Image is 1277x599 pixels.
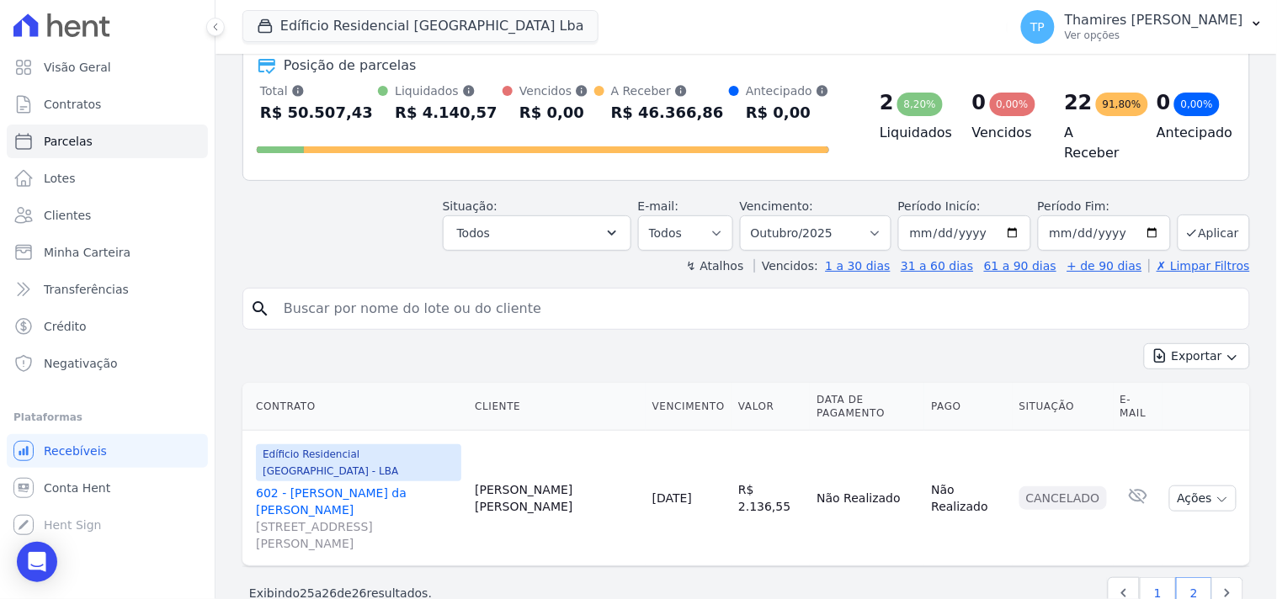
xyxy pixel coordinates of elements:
a: Conta Hent [7,471,208,505]
a: Contratos [7,87,208,121]
th: Data de Pagamento [810,383,924,431]
a: Transferências [7,273,208,306]
p: Ver opções [1065,29,1243,42]
span: Crédito [44,318,87,335]
h4: Liquidados [880,123,945,143]
a: 1 a 30 dias [826,259,891,273]
div: 91,80% [1096,93,1148,116]
th: E-mail [1114,383,1163,431]
button: Ações [1169,485,1237,512]
div: R$ 0,00 [746,99,829,126]
label: Vencimento: [740,199,813,213]
th: Vencimento [646,383,732,431]
th: Valor [732,383,810,431]
span: Parcelas [44,133,93,150]
div: Posição de parcelas [284,56,417,76]
div: Open Intercom Messenger [17,542,57,582]
a: 602 - [PERSON_NAME] da [PERSON_NAME][STREET_ADDRESS][PERSON_NAME] [256,485,461,552]
span: Contratos [44,96,101,113]
span: Clientes [44,207,91,224]
a: + de 90 dias [1067,259,1142,273]
div: 0 [1157,89,1171,116]
button: TP Thamires [PERSON_NAME] Ver opções [1008,3,1277,50]
div: R$ 46.366,86 [611,99,724,126]
a: Visão Geral [7,50,208,84]
th: Cliente [468,383,646,431]
i: search [250,299,270,319]
div: 0,00% [990,93,1035,116]
span: Negativação [44,355,118,372]
h4: Antecipado [1157,123,1222,143]
span: Recebíveis [44,443,107,459]
a: 61 a 90 dias [984,259,1056,273]
span: TP [1030,21,1045,33]
div: Plataformas [13,407,201,427]
p: Thamires [PERSON_NAME] [1065,12,1243,29]
label: E-mail: [638,199,679,213]
label: Situação: [443,199,497,213]
a: Clientes [7,199,208,232]
div: 2 [880,89,894,116]
a: Lotes [7,162,208,195]
div: R$ 4.140,57 [395,99,497,126]
div: Antecipado [746,82,829,99]
div: Vencidos [519,82,588,99]
h4: Vencidos [972,123,1038,143]
td: Não Realizado [810,431,924,566]
th: Contrato [242,383,468,431]
a: [DATE] [652,491,692,505]
span: Conta Hent [44,480,110,496]
td: R$ 2.136,55 [732,431,810,566]
span: Minha Carteira [44,244,130,261]
div: 0 [972,89,987,116]
div: A Receber [611,82,724,99]
div: Liquidados [395,82,497,99]
input: Buscar por nome do lote ou do cliente [274,292,1242,326]
button: Exportar [1144,343,1250,369]
a: ✗ Limpar Filtros [1149,259,1250,273]
span: Lotes [44,170,76,187]
div: 0,00% [1174,93,1220,116]
span: Transferências [44,281,129,298]
h4: A Receber [1065,123,1131,163]
div: R$ 50.507,43 [260,99,373,126]
div: Total [260,82,373,99]
span: Todos [457,223,490,243]
label: ↯ Atalhos [686,259,743,273]
td: [PERSON_NAME] [PERSON_NAME] [468,431,646,566]
button: Todos [443,215,631,251]
div: R$ 0,00 [519,99,588,126]
a: Crédito [7,310,208,343]
label: Período Fim: [1038,198,1171,215]
a: 31 a 60 dias [901,259,973,273]
a: Recebíveis [7,434,208,468]
span: Visão Geral [44,59,111,76]
div: 8,20% [897,93,943,116]
span: [STREET_ADDRESS][PERSON_NAME] [256,518,461,552]
td: Não Realizado [924,431,1012,566]
th: Pago [924,383,1012,431]
a: Parcelas [7,125,208,158]
label: Vencidos: [754,259,818,273]
th: Situação [1013,383,1114,431]
a: Negativação [7,347,208,380]
div: 22 [1065,89,1093,116]
a: Minha Carteira [7,236,208,269]
span: Edíficio Residencial [GEOGRAPHIC_DATA] - LBA [256,444,461,481]
div: Cancelado [1019,486,1107,510]
label: Período Inicío: [898,199,981,213]
button: Edíficio Residencial [GEOGRAPHIC_DATA] Lba [242,10,599,42]
button: Aplicar [1178,215,1250,251]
